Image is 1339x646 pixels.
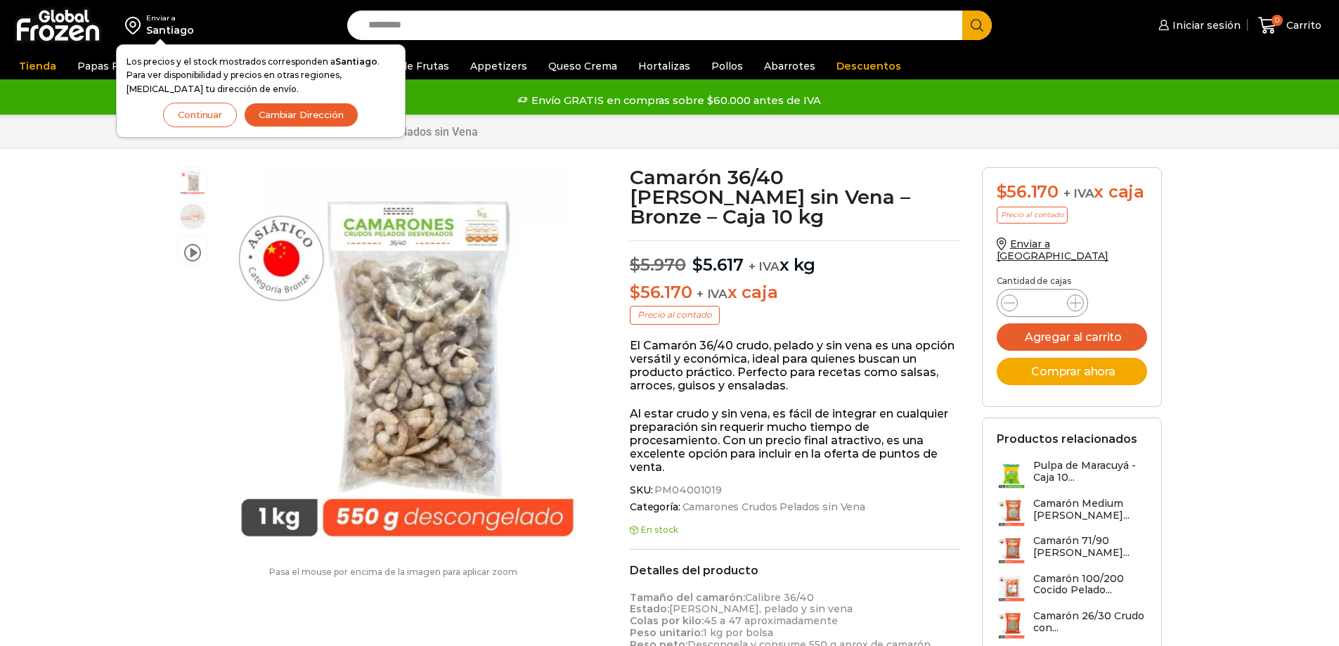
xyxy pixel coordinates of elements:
[163,103,237,127] button: Continuar
[1029,293,1056,313] input: Product quantity
[179,202,207,231] span: 36/40 rpd bronze
[630,614,704,627] strong: Colas por kilo:
[146,13,194,23] div: Enviar a
[630,626,703,639] strong: Peso unitario:
[997,181,1007,202] span: $
[692,254,744,275] bdi: 5.617
[463,53,534,79] a: Appetizers
[630,254,686,275] bdi: 5.970
[997,358,1147,385] button: Comprar ahora
[12,53,63,79] a: Tienda
[997,207,1068,224] p: Precio al contado
[1033,535,1147,559] h3: Camarón 71/90 [PERSON_NAME]...
[1063,186,1094,200] span: + IVA
[1272,15,1283,26] span: 0
[997,182,1147,202] div: x caja
[146,23,194,37] div: Santiago
[214,167,600,553] div: 1 / 3
[697,287,727,301] span: + IVA
[127,55,395,96] p: Los precios y el stock mostrados corresponden a . Para ver disponibilidad y precios en otras regi...
[829,53,908,79] a: Descuentos
[1033,460,1147,484] h3: Pulpa de Maracuyá - Caja 10...
[757,53,822,79] a: Abarrotes
[997,460,1147,490] a: Pulpa de Maracuyá - Caja 10...
[335,56,377,67] strong: Santiago
[631,53,697,79] a: Hortalizas
[630,591,745,604] strong: Tamaño del camarón:
[1255,9,1325,42] a: 0 Carrito
[630,283,961,303] p: x caja
[997,610,1147,640] a: Camarón 26/30 Crudo con...
[214,167,600,553] img: Camaron 36/40 RPD Bronze
[997,276,1147,286] p: Cantidad de cajas
[692,254,703,275] span: $
[997,181,1059,202] bdi: 56.170
[630,484,961,496] span: SKU:
[704,53,750,79] a: Pollos
[680,501,865,513] a: Camarones Crudos Pelados sin Vena
[179,168,207,196] span: Camaron 36/40 RPD Bronze
[997,323,1147,351] button: Agregar al carrito
[997,573,1147,603] a: Camarón 100/200 Cocido Pelado...
[541,53,624,79] a: Queso Crema
[997,432,1137,446] h2: Productos relacionados
[630,282,640,302] span: $
[630,254,640,275] span: $
[361,53,456,79] a: Pulpa de Frutas
[630,282,692,302] bdi: 56.170
[749,259,780,273] span: + IVA
[630,602,669,615] strong: Estado:
[1033,498,1147,522] h3: Camarón Medium [PERSON_NAME]...
[962,11,992,40] button: Search button
[630,240,961,276] p: x kg
[1283,18,1321,32] span: Carrito
[178,567,609,577] p: Pasa el mouse por encima de la imagen para aplicar zoom
[125,13,146,37] img: address-field-icon.svg
[997,238,1109,262] a: Enviar a [GEOGRAPHIC_DATA]
[1033,610,1147,634] h3: Camarón 26/30 Crudo con...
[997,498,1147,528] a: Camarón Medium [PERSON_NAME]...
[1169,18,1241,32] span: Iniciar sesión
[630,525,961,535] p: En stock
[630,306,720,324] p: Precio al contado
[70,53,148,79] a: Papas Fritas
[630,407,961,474] p: Al estar crudo y sin vena, es fácil de integrar en cualquier preparación sin requerir mucho tiemp...
[1033,573,1147,597] h3: Camarón 100/200 Cocido Pelado...
[1155,11,1241,39] a: Iniciar sesión
[630,167,961,226] h1: Camarón 36/40 [PERSON_NAME] sin Vena – Bronze – Caja 10 kg
[630,501,961,513] span: Categoría:
[652,484,722,496] span: PM04001019
[997,535,1147,565] a: Camarón 71/90 [PERSON_NAME]...
[630,339,961,393] p: El Camarón 36/40 crudo, pelado y sin vena es una opción versátil y económica, ideal para quienes ...
[244,103,358,127] button: Cambiar Dirección
[630,564,961,577] h2: Detalles del producto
